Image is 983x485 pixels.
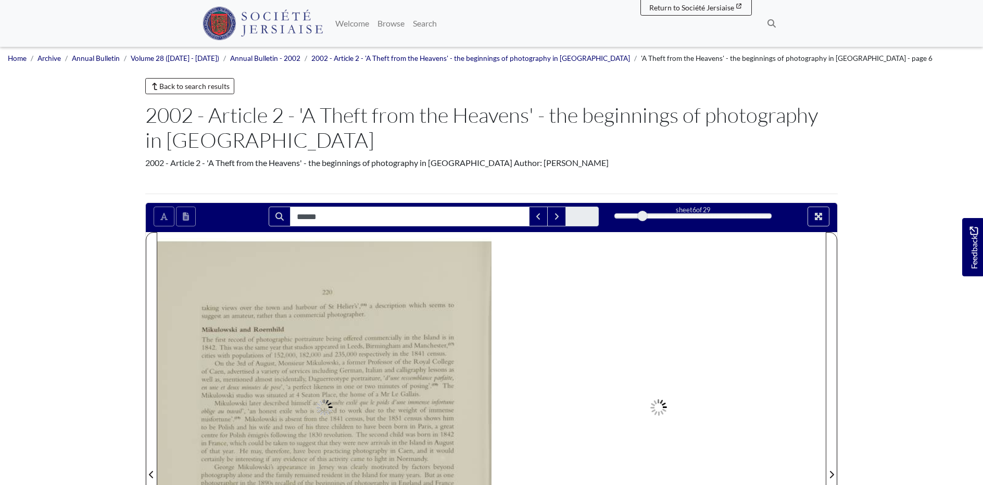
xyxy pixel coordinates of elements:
[967,227,980,269] span: Feedback
[547,207,566,226] button: Next Match
[145,103,838,152] h1: 2002 - Article 2 - 'A Theft from the Heavens' - the beginnings of photography in [GEOGRAPHIC_DATA]
[176,207,196,226] button: Open transcription window
[311,54,630,62] a: 2002 - Article 2 - 'A Theft from the Heavens' - the beginnings of photography in [GEOGRAPHIC_DATA]
[203,7,323,40] img: Société Jersiaise
[331,13,373,34] a: Welcome
[614,205,772,215] div: sheet of 29
[145,78,234,94] a: Back to search results
[808,207,829,226] button: Full screen mode
[8,54,27,62] a: Home
[203,4,323,43] a: Société Jersiaise logo
[409,13,441,34] a: Search
[37,54,61,62] a: Archive
[373,13,409,34] a: Browse
[649,3,734,12] span: Return to Société Jersiaise
[131,54,219,62] a: Volume 28 ([DATE] - [DATE])
[72,54,120,62] a: Annual Bulletin
[290,207,530,226] input: Search for
[230,54,300,62] a: Annual Bulletin - 2002
[641,54,932,62] span: 'A Theft from the Heavens' - the beginnings of photography in [GEOGRAPHIC_DATA] - page 6
[529,207,548,226] button: Previous Match
[154,207,174,226] button: Toggle text selection (Alt+T)
[692,206,696,214] span: 6
[962,218,983,276] a: Would you like to provide feedback?
[269,207,291,226] button: Search
[145,157,838,169] div: 2002 - Article 2 - 'A Theft from the Heavens' - the beginnings of photography in [GEOGRAPHIC_DATA...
